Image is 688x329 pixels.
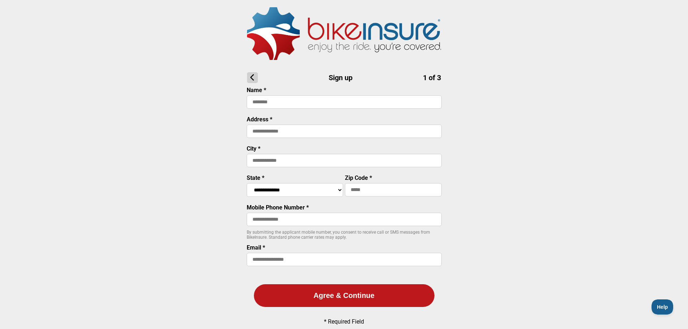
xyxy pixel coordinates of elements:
label: Email * [247,244,265,251]
label: Zip Code * [345,174,372,181]
label: City * [247,145,260,152]
label: State * [247,174,264,181]
span: 1 of 3 [423,73,441,82]
button: Agree & Continue [254,284,434,307]
iframe: Toggle Customer Support [652,299,674,315]
p: By submitting the applicant mobile number, you consent to receive call or SMS messages from BikeI... [247,230,442,240]
label: Address * [247,116,272,123]
h1: Sign up [247,72,441,83]
label: Mobile Phone Number * [247,204,309,211]
p: * Required Field [324,318,364,325]
label: Name * [247,87,266,94]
